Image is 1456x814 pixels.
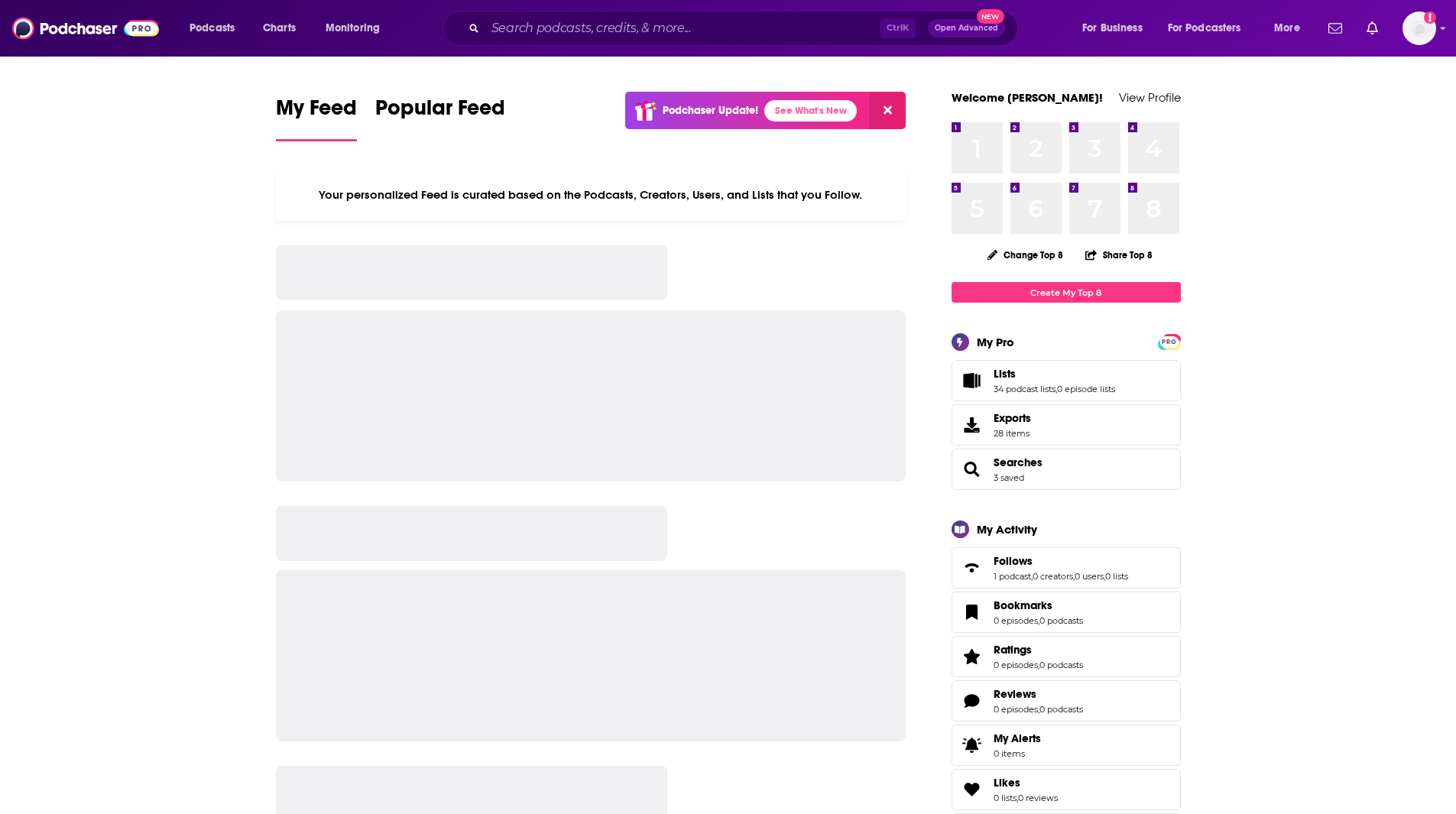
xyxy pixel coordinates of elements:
[994,731,1041,745] span: My Alerts
[190,18,235,39] span: Podcasts
[1056,384,1057,394] span: ,
[1072,16,1162,41] button: open menu
[952,404,1181,446] a: Exports
[957,690,987,712] a: Reviews
[375,95,505,141] a: Popular Feed
[326,18,380,39] span: Monitoring
[1082,18,1143,39] span: For Business
[994,367,1115,381] a: Lists
[1038,615,1039,626] span: ,
[880,18,916,38] span: Ctrl K
[1160,336,1179,348] span: PRO
[1075,571,1104,582] a: 0 users
[1160,336,1179,347] a: PRO
[977,335,1014,349] div: My Pro
[952,680,1181,722] span: Reviews
[994,472,1024,483] a: 3 saved
[994,704,1038,715] a: 0 episodes
[276,95,357,141] a: My Feed
[1039,704,1083,715] a: 0 podcasts
[994,776,1058,790] a: Likes
[253,16,305,41] a: Charts
[977,522,1037,537] div: My Activity
[952,360,1181,401] span: Lists
[994,598,1052,612] span: Bookmarks
[994,411,1031,425] span: Exports
[994,793,1017,803] a: 0 lists
[1322,15,1348,41] a: Show notifications dropdown
[994,554,1033,568] span: Follows
[12,14,159,43] img: Podchaser - Follow, Share and Rate Podcasts
[1119,90,1181,105] a: View Profile
[952,547,1181,589] span: Follows
[977,9,1004,24] span: New
[1158,16,1263,41] button: open menu
[994,687,1083,701] a: Reviews
[1039,615,1083,626] a: 0 podcasts
[1263,16,1319,41] button: open menu
[994,554,1128,568] a: Follows
[179,16,255,41] button: open menu
[994,748,1041,759] span: 0 items
[315,16,400,41] button: open menu
[458,11,1033,46] div: Search podcasts, credits, & more...
[952,449,1181,490] span: Searches
[1033,571,1073,582] a: 0 creators
[957,735,987,756] span: My Alerts
[1038,704,1039,715] span: ,
[1073,571,1075,582] span: ,
[957,459,987,480] a: Searches
[957,779,987,800] a: Likes
[994,367,1016,381] span: Lists
[1085,240,1153,270] button: Share Top 8
[952,725,1181,766] a: My Alerts
[994,643,1032,657] span: Ratings
[1424,11,1436,24] svg: Add a profile image
[994,456,1043,469] a: Searches
[276,169,906,221] div: Your personalized Feed is curated based on the Podcasts, Creators, Users, and Lists that you Follow.
[1057,384,1115,394] a: 0 episode lists
[1274,18,1300,39] span: More
[1105,571,1128,582] a: 0 lists
[994,615,1038,626] a: 0 episodes
[375,95,505,130] span: Popular Feed
[994,384,1056,394] a: 34 podcast lists
[994,776,1020,790] span: Likes
[994,660,1038,670] a: 0 episodes
[994,598,1083,612] a: Bookmarks
[928,19,1005,37] button: Open AdvancedNew
[764,100,857,122] a: See What's New
[994,643,1083,657] a: Ratings
[1402,11,1436,45] img: User Profile
[1168,18,1241,39] span: For Podcasters
[485,16,880,41] input: Search podcasts, credits, & more...
[952,90,1103,105] a: Welcome [PERSON_NAME]!
[957,646,987,667] a: Ratings
[1018,793,1058,803] a: 0 reviews
[1031,571,1033,582] span: ,
[957,370,987,391] a: Lists
[1104,571,1105,582] span: ,
[952,636,1181,677] span: Ratings
[263,18,296,39] span: Charts
[952,282,1181,303] a: Create My Top 8
[952,769,1181,810] span: Likes
[994,428,1031,439] span: 28 items
[663,104,758,117] p: Podchaser Update!
[994,687,1036,701] span: Reviews
[1360,15,1384,41] a: Show notifications dropdown
[957,414,987,436] span: Exports
[957,602,987,623] a: Bookmarks
[1017,793,1018,803] span: ,
[952,592,1181,633] span: Bookmarks
[1038,660,1039,670] span: ,
[1402,11,1436,45] span: Logged in as AtriaBooks
[1039,660,1083,670] a: 0 podcasts
[935,24,998,32] span: Open Advanced
[1402,11,1436,45] button: Show profile menu
[957,557,987,579] a: Follows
